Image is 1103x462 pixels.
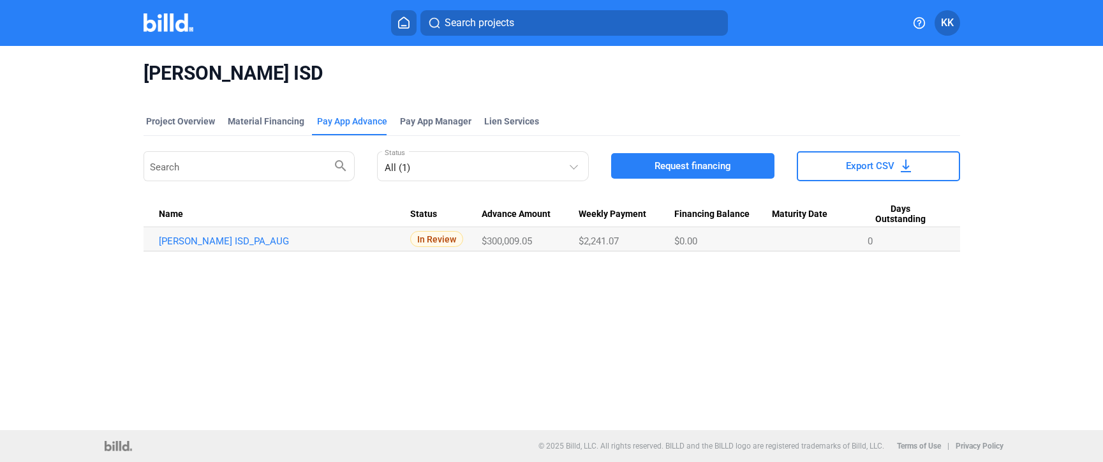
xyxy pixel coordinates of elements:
[579,209,646,220] span: Weekly Payment
[410,209,437,220] span: Status
[159,235,411,247] a: [PERSON_NAME] ISD_PA_AUG
[868,204,933,225] span: Days Outstanding
[797,151,960,181] button: Export CSV
[941,15,954,31] span: KK
[947,442,949,451] p: |
[772,209,868,220] div: Maturity Date
[674,209,750,220] span: Financing Balance
[159,209,183,220] span: Name
[333,158,348,173] mat-icon: search
[146,115,215,128] div: Project Overview
[772,209,827,220] span: Maturity Date
[579,209,675,220] div: Weekly Payment
[159,209,411,220] div: Name
[674,235,697,247] span: $0.00
[420,10,728,36] button: Search projects
[228,115,304,128] div: Material Financing
[482,235,532,247] span: $300,009.05
[655,160,731,172] span: Request financing
[868,204,945,225] div: Days Outstanding
[538,442,884,451] p: © 2025 Billd, LLC. All rights reserved. BILLD and the BILLD logo are registered trademarks of Bil...
[317,115,387,128] div: Pay App Advance
[105,441,132,451] img: logo
[897,442,941,451] b: Terms of Use
[846,160,894,172] span: Export CSV
[579,235,619,247] span: $2,241.07
[868,235,873,247] span: 0
[410,231,463,247] span: In Review
[482,209,579,220] div: Advance Amount
[611,153,774,179] button: Request financing
[445,15,514,31] span: Search projects
[144,61,960,86] span: [PERSON_NAME] ISD
[956,442,1003,451] b: Privacy Policy
[144,13,194,32] img: Billd Company Logo
[410,209,482,220] div: Status
[674,209,771,220] div: Financing Balance
[482,209,551,220] span: Advance Amount
[400,115,471,128] span: Pay App Manager
[484,115,539,128] div: Lien Services
[385,162,410,174] mat-select-trigger: All (1)
[935,10,960,36] button: KK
